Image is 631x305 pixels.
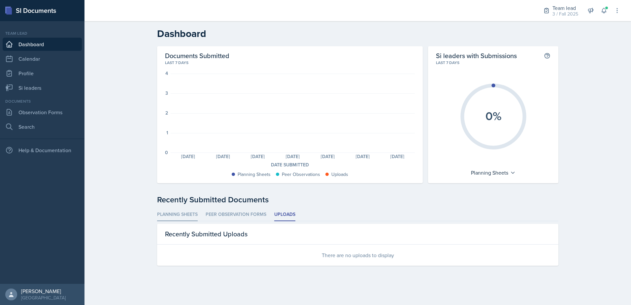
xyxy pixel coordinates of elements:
[3,52,82,65] a: Calendar
[241,154,276,159] div: [DATE]
[165,71,168,76] div: 4
[171,154,206,159] div: [DATE]
[21,294,66,301] div: [GEOGRAPHIC_DATA]
[3,98,82,104] div: Documents
[3,106,82,119] a: Observation Forms
[552,11,578,17] div: 3 / Fall 2025
[3,67,82,80] a: Profile
[3,144,82,157] div: Help & Documentation
[165,51,415,60] h2: Documents Submitted
[345,154,380,159] div: [DATE]
[436,60,550,66] div: Last 7 days
[3,120,82,133] a: Search
[157,28,558,40] h2: Dashboard
[310,154,345,159] div: [DATE]
[282,171,320,178] div: Peer Observations
[3,30,82,36] div: Team lead
[21,288,66,294] div: [PERSON_NAME]
[165,150,168,155] div: 0
[485,107,501,124] text: 0%
[468,167,519,178] div: Planning Sheets
[238,171,271,178] div: Planning Sheets
[275,154,310,159] div: [DATE]
[165,60,415,66] div: Last 7 days
[3,38,82,51] a: Dashboard
[157,224,558,245] div: Recently Submitted Uploads
[165,161,415,168] div: Date Submitted
[3,81,82,94] a: Si leaders
[157,245,558,266] div: There are no uploads to display
[157,208,198,221] li: Planning Sheets
[436,51,517,60] h2: Si leaders with Submissions
[552,4,578,12] div: Team lead
[380,154,415,159] div: [DATE]
[331,171,348,178] div: Uploads
[165,91,168,95] div: 3
[157,194,558,206] div: Recently Submitted Documents
[165,111,168,115] div: 2
[206,154,241,159] div: [DATE]
[166,130,168,135] div: 1
[274,208,295,221] li: Uploads
[206,208,266,221] li: Peer Observation Forms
